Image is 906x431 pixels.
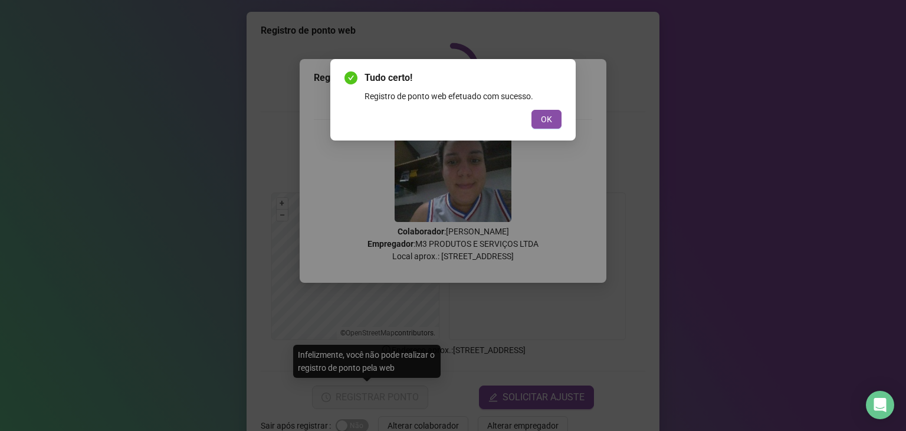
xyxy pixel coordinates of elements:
div: Registro de ponto web efetuado com sucesso. [365,90,562,103]
div: Open Intercom Messenger [866,391,894,419]
span: OK [541,113,552,126]
span: Tudo certo! [365,71,562,85]
span: check-circle [344,71,357,84]
button: OK [531,110,562,129]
